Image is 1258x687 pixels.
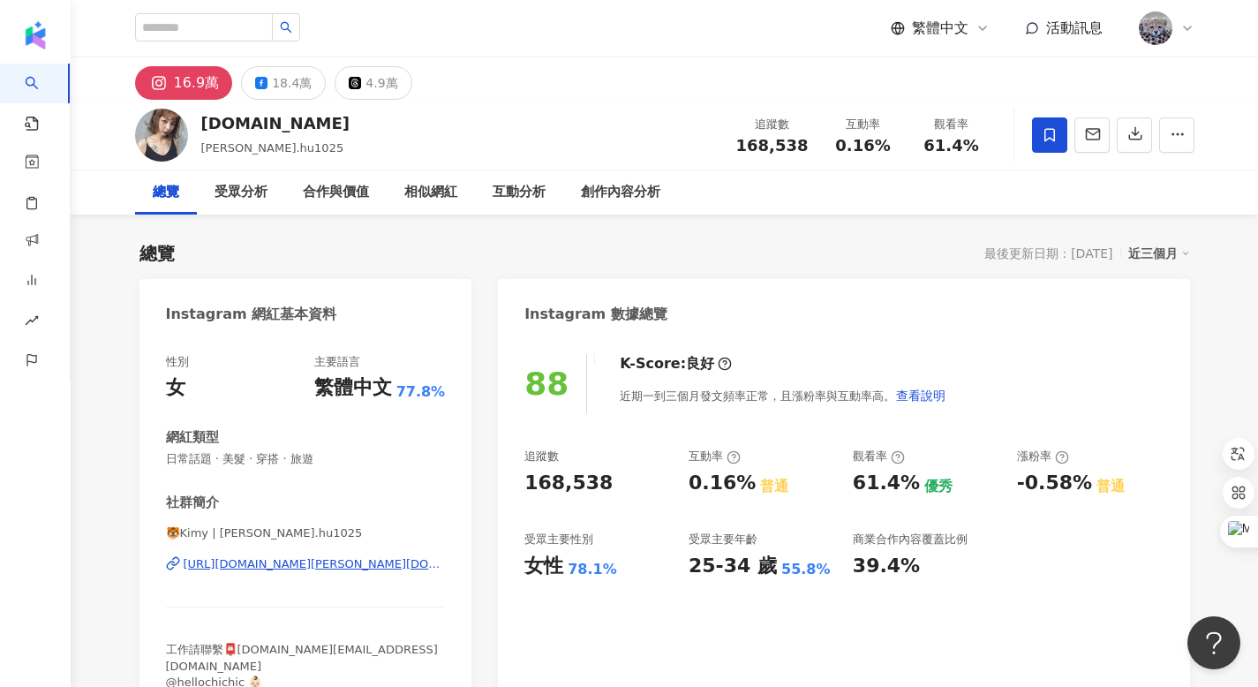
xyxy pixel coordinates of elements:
span: 0.16% [835,137,890,155]
a: search [25,64,60,132]
img: logo icon [21,21,49,49]
div: 4.9萬 [365,71,397,95]
div: 18.4萬 [272,71,312,95]
div: 普通 [1096,477,1125,496]
div: 55.8% [781,560,831,579]
div: 近三個月 [1128,242,1190,265]
div: K-Score : [620,354,732,374]
img: Screen%20Shot%202021-07-26%20at%202.59.10%20PM%20copy.png [1139,11,1172,45]
span: 活動訊息 [1046,19,1103,36]
span: rise [25,303,39,343]
div: 互動率 [689,449,741,464]
div: 總覽 [153,182,179,203]
button: 16.9萬 [135,66,233,100]
div: 追蹤數 [736,116,809,133]
span: 查看說明 [896,389,945,403]
div: 互動分析 [493,182,546,203]
span: 168,538 [736,136,809,155]
div: -0.58% [1017,470,1092,497]
div: 受眾主要年齡 [689,532,757,547]
div: 女性 [524,553,563,580]
div: 78.1% [568,560,617,579]
div: 性別 [166,354,189,370]
div: 女 [166,374,185,402]
div: 網紅類型 [166,428,219,447]
span: 繁體中文 [912,19,968,38]
div: [DOMAIN_NAME] [201,112,350,134]
div: 最後更新日期：[DATE] [984,246,1112,260]
div: 合作與價值 [303,182,369,203]
div: 39.4% [853,553,920,580]
span: 🐯Kimy | [PERSON_NAME].hu1025 [166,525,446,541]
div: 61.4% [853,470,920,497]
span: 日常話題 · 美髮 · 穿搭 · 旅遊 [166,451,446,467]
button: 4.9萬 [335,66,411,100]
div: 88 [524,366,569,402]
button: 18.4萬 [241,66,326,100]
button: 查看說明 [895,378,946,413]
div: 受眾主要性別 [524,532,593,547]
iframe: Help Scout Beacon - Open [1187,616,1240,669]
div: 社群簡介 [166,494,219,512]
div: 繁體中文 [314,374,392,402]
div: Instagram 數據總覽 [524,305,667,324]
div: [URL][DOMAIN_NAME][PERSON_NAME][DOMAIN_NAME] [184,556,446,572]
div: 創作內容分析 [581,182,660,203]
div: 追蹤數 [524,449,559,464]
div: 互動率 [830,116,897,133]
div: 觀看率 [853,449,905,464]
div: 168,538 [524,470,613,497]
div: 漲粉率 [1017,449,1069,464]
span: 77.8% [396,382,446,402]
div: 0.16% [689,470,756,497]
a: [URL][DOMAIN_NAME][PERSON_NAME][DOMAIN_NAME] [166,556,446,572]
div: 良好 [686,354,714,374]
div: 受眾分析 [215,182,267,203]
div: 普通 [760,477,788,496]
span: [PERSON_NAME].hu1025 [201,141,344,155]
div: 總覽 [139,241,175,266]
span: search [280,21,292,34]
img: KOL Avatar [135,109,188,162]
div: 主要語言 [314,354,360,370]
div: 觀看率 [918,116,985,133]
div: 商業合作內容覆蓋比例 [853,532,968,547]
div: Instagram 網紅基本資料 [166,305,337,324]
div: 相似網紅 [404,182,457,203]
div: 優秀 [924,477,953,496]
div: 近期一到三個月發文頻率正常，且漲粉率與互動率高。 [620,378,946,413]
div: 16.9萬 [174,71,220,95]
span: 61.4% [923,137,978,155]
div: 25-34 歲 [689,553,777,580]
